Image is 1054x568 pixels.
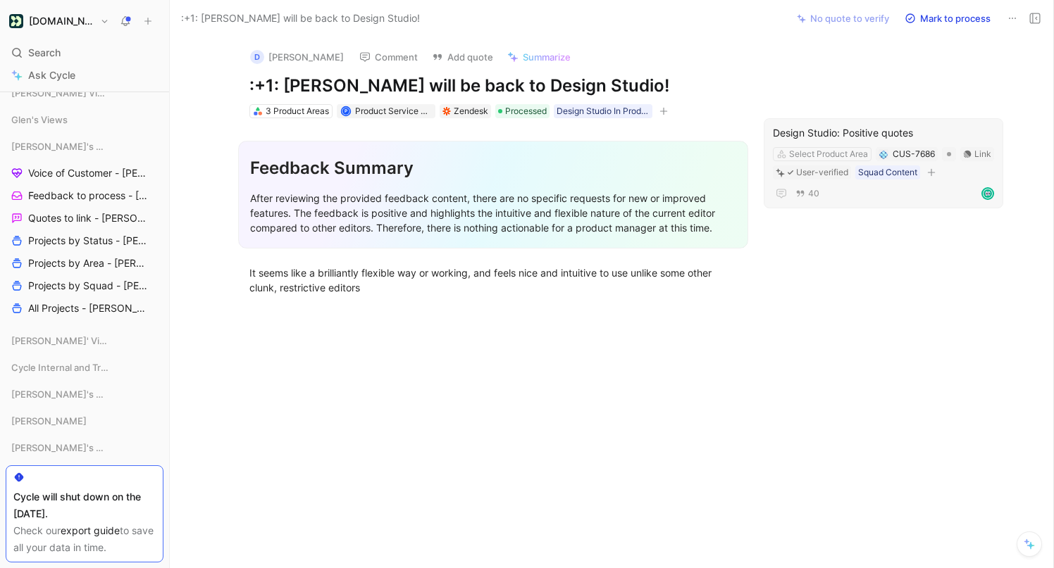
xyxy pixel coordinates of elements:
[6,464,163,485] div: Design Team
[6,330,163,351] div: [PERSON_NAME]' Views
[808,189,819,198] span: 40
[983,189,993,198] img: avatar
[13,522,156,556] div: Check our to save all your data in time.
[11,139,108,153] span: [PERSON_NAME]'s Views
[501,47,577,67] button: Summarize
[11,441,108,455] span: [PERSON_NAME]'s Views
[28,166,148,180] span: Voice of Customer - [PERSON_NAME]
[266,104,329,118] div: 3 Product Areas
[6,275,163,296] a: Projects by Squad - [PERSON_NAME]
[505,104,547,118] span: Processed
[793,186,822,201] button: 40
[6,42,163,63] div: Search
[6,230,163,251] a: Projects by Status - [PERSON_NAME]
[6,437,163,462] div: [PERSON_NAME]'s Views
[6,298,163,319] a: All Projects - [PERSON_NAME]
[28,44,61,61] span: Search
[898,8,997,28] button: Mark to process
[6,384,163,409] div: [PERSON_NAME]'s Views
[6,437,163,458] div: [PERSON_NAME]'s Views
[61,524,120,536] a: export guide
[181,10,420,27] span: :+1: [PERSON_NAME] will be back to Design Studio!
[796,165,848,179] div: User-verified
[28,189,149,203] span: Feedback to process - [PERSON_NAME]
[249,75,737,97] h1: :+1: [PERSON_NAME] will be back to Design Studio!
[250,191,736,235] div: After reviewing the provided feedback content, there are no specific requests for new or improved...
[879,151,888,159] img: 💠
[523,51,571,63] span: Summarize
[28,234,148,248] span: Projects by Status - [PERSON_NAME]
[250,156,736,181] div: Feedback Summary
[28,256,148,270] span: Projects by Area - [PERSON_NAME]
[29,15,94,27] h1: [DOMAIN_NAME]
[6,109,163,130] div: Glen's Views
[6,163,163,184] a: Voice of Customer - [PERSON_NAME]
[342,107,349,115] div: P
[11,360,109,374] span: Cycle Internal and Tracking
[6,384,163,405] div: [PERSON_NAME]'s Views
[454,104,488,118] div: Zendesk
[13,488,156,522] div: Cycle will shut down on the [DATE].
[6,109,163,134] div: Glen's Views
[6,11,113,31] button: Customer.io[DOMAIN_NAME]
[879,149,888,159] button: 💠
[6,208,163,229] a: Quotes to link - [PERSON_NAME]
[6,253,163,274] a: Projects by Area - [PERSON_NAME]
[557,104,650,118] div: Design Studio In Product Feedback
[353,47,424,67] button: Comment
[6,410,163,431] div: [PERSON_NAME]
[6,136,163,157] div: [PERSON_NAME]'s Views
[6,410,163,436] div: [PERSON_NAME]
[11,387,108,401] span: [PERSON_NAME]'s Views
[244,46,350,68] button: D[PERSON_NAME]
[28,301,146,315] span: All Projects - [PERSON_NAME]
[6,357,163,378] div: Cycle Internal and Tracking
[6,464,163,489] div: Design Team
[249,265,737,295] div: It seems like a brilliantly flexible way or working, and feels nice and intuitive to use unlike s...
[6,357,163,382] div: Cycle Internal and Tracking
[426,47,500,67] button: Add quote
[11,334,107,348] span: [PERSON_NAME]' Views
[250,50,264,64] div: D
[6,65,163,86] a: Ask Cycle
[28,211,147,225] span: Quotes to link - [PERSON_NAME]
[6,185,163,206] a: Feedback to process - [PERSON_NAME]
[789,147,868,161] div: Select Product Area
[858,165,917,179] div: Squad Content
[11,113,68,127] span: Glen's Views
[11,414,87,428] span: [PERSON_NAME]
[893,147,935,161] div: CUS-7686
[28,279,148,293] span: Projects by Squad - [PERSON_NAME]
[11,86,107,100] span: [PERSON_NAME] Views
[28,67,75,84] span: Ask Cycle
[9,14,23,28] img: Customer.io
[974,147,991,161] div: Link
[6,82,163,103] div: [PERSON_NAME] Views
[355,106,454,116] span: Product Service Account
[773,125,994,141] div: Design Studio: Positive quotes
[6,136,163,319] div: [PERSON_NAME]'s ViewsVoice of Customer - [PERSON_NAME]Feedback to process - [PERSON_NAME]Quotes t...
[6,330,163,355] div: [PERSON_NAME]' Views
[790,8,895,28] button: No quote to verify
[6,82,163,108] div: [PERSON_NAME] Views
[495,104,550,118] div: Processed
